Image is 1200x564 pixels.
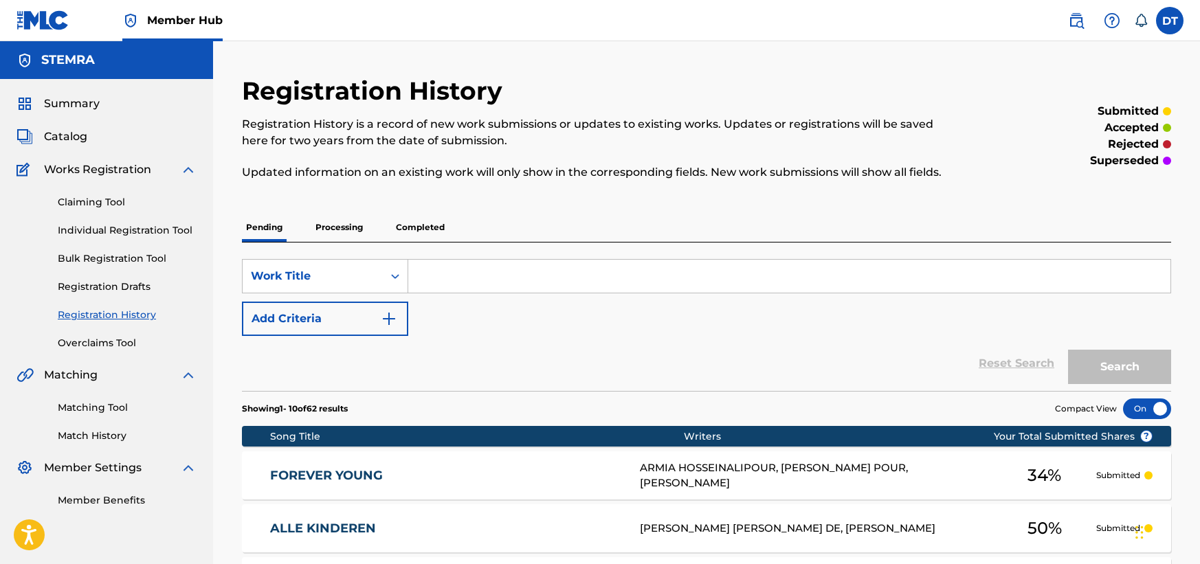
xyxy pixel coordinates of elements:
[381,311,397,327] img: 9d2ae6d4665cec9f34b9.svg
[270,429,685,444] div: Song Title
[44,95,100,112] span: Summary
[16,367,34,383] img: Matching
[16,161,34,178] img: Works Registration
[1098,103,1159,120] p: submitted
[994,429,1153,444] span: Your Total Submitted Shares
[1108,136,1159,153] p: rejected
[1063,7,1090,34] a: Public Search
[44,128,87,145] span: Catalog
[1027,516,1062,541] span: 50 %
[1055,403,1117,415] span: Compact View
[16,95,33,112] img: Summary
[180,460,197,476] img: expand
[1141,431,1152,442] span: ?
[16,128,33,145] img: Catalog
[16,10,69,30] img: MLC Logo
[1104,12,1120,29] img: help
[58,251,197,266] a: Bulk Registration Tool
[16,52,33,69] img: Accounts
[1098,7,1126,34] div: Help
[270,521,622,537] a: ALLE KINDEREN
[242,116,957,149] p: Registration History is a record of new work submissions or updates to existing works. Updates or...
[242,76,509,106] h2: Registration History
[180,161,197,178] img: expand
[242,259,1171,391] form: Search Form
[1134,14,1148,27] div: Notifications
[242,213,287,242] p: Pending
[41,52,95,68] h5: STEMRA
[242,403,348,415] p: Showing 1 - 10 of 62 results
[44,161,151,178] span: Works Registration
[16,128,87,145] a: CatalogCatalog
[58,280,197,294] a: Registration Drafts
[147,12,223,28] span: Member Hub
[1135,512,1144,553] div: Slepen
[1131,498,1200,564] iframe: Chat Widget
[1096,522,1140,534] p: Submitted
[311,213,367,242] p: Processing
[1131,498,1200,564] div: Chatwidget
[1156,7,1184,34] div: User Menu
[58,493,197,508] a: Member Benefits
[58,223,197,238] a: Individual Registration Tool
[16,95,100,112] a: SummarySummary
[242,302,408,336] button: Add Criteria
[44,460,142,476] span: Member Settings
[1162,362,1200,473] iframe: Resource Center
[58,429,197,443] a: Match History
[58,308,197,322] a: Registration History
[58,336,197,350] a: Overclaims Tool
[270,468,622,484] a: FOREVER YOUNG
[640,460,993,491] div: ARMIA HOSSEINALIPOUR, [PERSON_NAME] POUR, [PERSON_NAME]
[1027,463,1061,488] span: 34 %
[180,367,197,383] img: expand
[58,195,197,210] a: Claiming Tool
[1068,12,1085,29] img: search
[684,429,1037,444] div: Writers
[392,213,449,242] p: Completed
[122,12,139,29] img: Top Rightsholder
[242,164,957,181] p: Updated information on an existing work will only show in the corresponding fields. New work subm...
[1090,153,1159,169] p: superseded
[16,460,33,476] img: Member Settings
[58,401,197,415] a: Matching Tool
[1104,120,1159,136] p: accepted
[251,268,375,284] div: Work Title
[1096,469,1140,482] p: Submitted
[44,367,98,383] span: Matching
[640,521,993,537] div: [PERSON_NAME] [PERSON_NAME] DE, [PERSON_NAME]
